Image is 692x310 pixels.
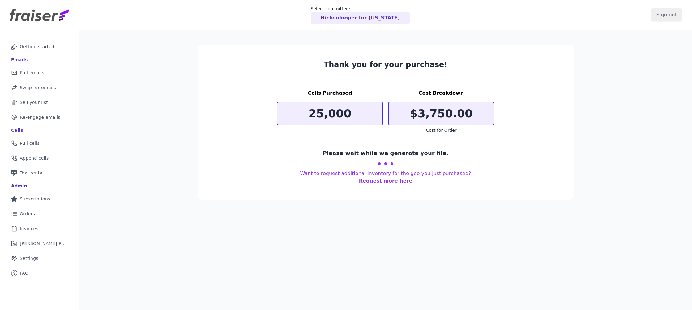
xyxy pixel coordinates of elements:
div: Cells [11,127,23,133]
span: Pull emails [20,70,44,76]
p: Hickenlooper for [US_STATE] [321,14,400,22]
span: Swap for emails [20,84,56,91]
a: Orders [5,207,74,221]
span: Invoices [20,226,38,232]
a: Select committee: Hickenlooper for [US_STATE] [311,6,410,24]
span: Re-engage emails [20,114,60,120]
span: Subscriptions [20,196,50,202]
h3: Thank you for your purchase! [277,60,494,70]
h3: Cells Purchased [277,89,383,97]
a: FAQ [5,266,74,280]
a: Invoices [5,222,74,235]
a: Pull cells [5,136,74,150]
div: Emails [11,57,28,63]
span: Settings [20,255,38,261]
a: Getting started [5,40,74,54]
p: Please wait while we generate your file. [323,149,449,157]
span: Text rental [20,170,44,176]
a: [PERSON_NAME] Performance [5,237,74,250]
p: Select committee: [311,6,410,12]
input: Sign out [651,8,682,21]
a: Subscriptions [5,192,74,206]
span: [PERSON_NAME] Performance [20,240,66,247]
a: Settings [5,252,74,265]
div: Admin [11,183,27,189]
p: 25,000 [277,107,382,120]
a: Swap for emails [5,81,74,94]
span: Pull cells [20,140,40,146]
button: Request more here [359,177,412,185]
span: Getting started [20,44,54,50]
a: Pull emails [5,66,74,80]
span: FAQ [20,270,28,276]
img: Fraiser Logo [10,9,69,21]
span: Sell your list [20,99,48,105]
h3: Cost Breakdown [388,89,494,97]
a: Text rental [5,166,74,180]
a: Append cells [5,151,74,165]
span: Cost for Order [426,128,456,133]
span: Append cells [20,155,49,161]
a: Sell your list [5,96,74,109]
span: Orders [20,211,35,217]
p: $3,750.00 [389,107,494,120]
a: Re-engage emails [5,110,74,124]
p: Want to request additional inventory for the geo you just purchased? [277,170,494,185]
